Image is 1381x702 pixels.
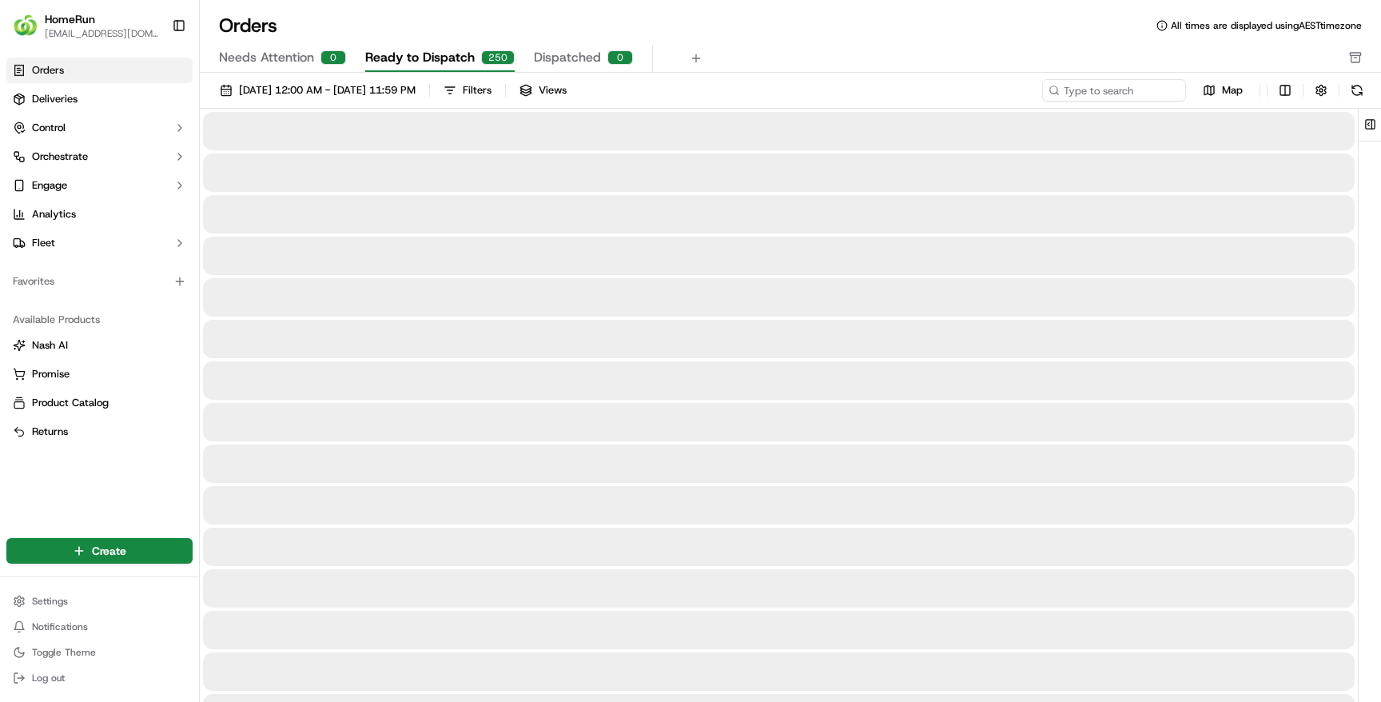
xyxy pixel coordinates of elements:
[6,419,193,445] button: Returns
[6,538,193,564] button: Create
[219,13,277,38] h1: Orders
[6,333,193,358] button: Nash AI
[13,367,186,381] a: Promise
[32,672,65,684] span: Log out
[13,13,38,38] img: HomeRun
[436,79,499,102] button: Filters
[539,83,567,98] span: Views
[607,50,633,65] div: 0
[32,338,68,353] span: Nash AI
[13,396,186,410] a: Product Catalog
[512,79,574,102] button: Views
[32,63,64,78] span: Orders
[481,50,515,65] div: 250
[6,269,193,294] div: Favorites
[92,543,126,559] span: Create
[32,207,76,221] span: Analytics
[219,48,314,67] span: Needs Attention
[32,367,70,381] span: Promise
[6,6,165,45] button: HomeRunHomeRun[EMAIL_ADDRESS][DOMAIN_NAME]
[1192,81,1253,100] button: Map
[45,27,159,40] button: [EMAIL_ADDRESS][DOMAIN_NAME]
[32,425,68,439] span: Returns
[32,646,96,659] span: Toggle Theme
[365,48,475,67] span: Ready to Dispatch
[32,396,109,410] span: Product Catalog
[6,590,193,612] button: Settings
[213,79,423,102] button: [DATE] 12:00 AM - [DATE] 11:59 PM
[1222,83,1243,98] span: Map
[6,667,193,689] button: Log out
[32,620,88,633] span: Notifications
[239,83,416,98] span: [DATE] 12:00 AM - [DATE] 11:59 PM
[32,92,78,106] span: Deliveries
[6,390,193,416] button: Product Catalog
[6,641,193,664] button: Toggle Theme
[320,50,346,65] div: 0
[32,595,68,608] span: Settings
[1171,19,1362,32] span: All times are displayed using AEST timezone
[6,173,193,198] button: Engage
[534,48,601,67] span: Dispatched
[6,86,193,112] a: Deliveries
[13,425,186,439] a: Returns
[32,178,67,193] span: Engage
[6,144,193,170] button: Orchestrate
[32,121,66,135] span: Control
[6,616,193,638] button: Notifications
[463,83,492,98] div: Filters
[32,150,88,164] span: Orchestrate
[45,11,95,27] button: HomeRun
[1346,79,1368,102] button: Refresh
[6,361,193,387] button: Promise
[6,115,193,141] button: Control
[6,230,193,256] button: Fleet
[1042,79,1186,102] input: Type to search
[13,338,186,353] a: Nash AI
[6,58,193,83] a: Orders
[6,201,193,227] a: Analytics
[6,307,193,333] div: Available Products
[32,236,55,250] span: Fleet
